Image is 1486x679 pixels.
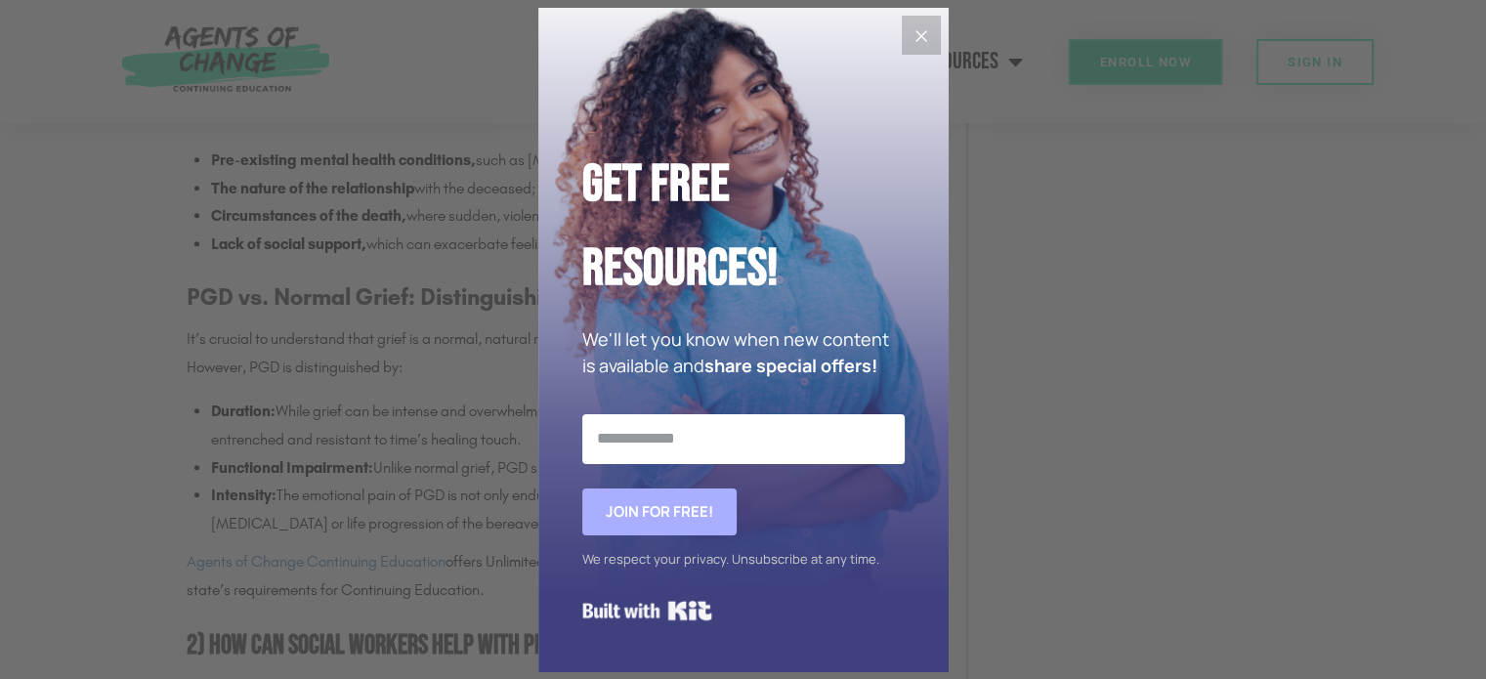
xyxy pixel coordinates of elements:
[582,488,737,535] button: Join for FREE!
[582,593,712,628] a: Built with Kit
[582,326,905,379] p: We'll let you know when new content is available and
[582,545,905,573] div: We respect your privacy. Unsubscribe at any time.
[582,143,905,312] h2: Get Free Resources!
[582,414,905,463] input: Email Address
[704,354,877,377] strong: share special offers!
[902,16,941,55] button: Close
